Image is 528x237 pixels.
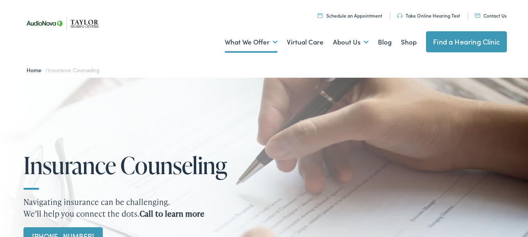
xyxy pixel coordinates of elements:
[27,66,45,74] a: Home
[140,208,204,219] strong: Call to learn more
[287,28,324,57] a: Virtual Care
[401,28,417,57] a: Shop
[318,13,322,18] img: utility icon
[23,196,505,219] p: Navigating insurance can be challenging. We’ll help you connect the dots.
[23,152,242,178] h1: Insurance Counseling
[27,66,100,74] span: /
[475,12,507,19] a: Contact Us
[397,13,403,18] img: utility icon
[426,31,507,52] a: Find a Hearing Clinic
[225,28,277,57] a: What We Offer
[378,28,392,57] a: Blog
[475,14,480,18] img: utility icon
[318,12,382,19] a: Schedule an Appointment
[48,66,100,74] span: Insurance Counseling
[333,28,369,57] a: About Us
[397,12,460,19] a: Take Online Hearing Test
